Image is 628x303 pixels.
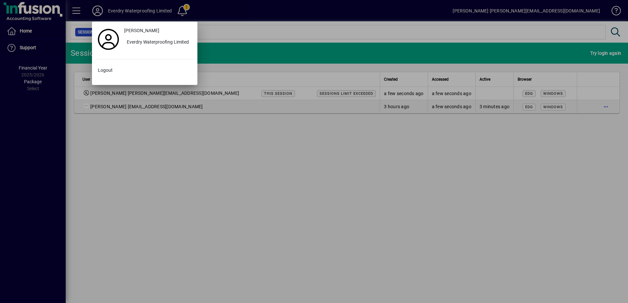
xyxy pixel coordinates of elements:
a: [PERSON_NAME] [122,25,194,37]
span: [PERSON_NAME] [124,27,159,34]
button: Everdry Waterproofing Limited [122,37,194,49]
button: Logout [95,65,194,76]
span: Logout [98,67,113,74]
a: Profile [95,33,122,45]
